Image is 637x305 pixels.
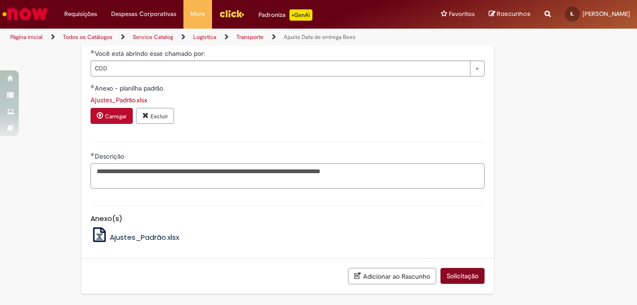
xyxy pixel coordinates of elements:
span: Obrigatório Preenchido [91,50,95,53]
span: Obrigatório Preenchido [91,152,95,156]
a: Ajuste Data de entrega Bees [284,33,356,41]
a: Logistica [193,33,216,41]
span: Obrigatório Preenchido [91,84,95,88]
button: Excluir anexo Ajustes_Padrão.xlsx [136,108,174,124]
span: Você está abrindo esse chamado por: [95,49,207,58]
button: Carregar anexo de Anexo - planilha padrão Required [91,108,133,124]
span: IL [570,11,574,17]
span: Favoritos [449,9,475,19]
small: Carregar [105,113,127,120]
button: Adicionar ao Rascunho [348,268,436,284]
span: Anexo - planilha padrão [95,84,165,92]
a: Todos os Catálogos [63,33,113,41]
a: Transporte [236,33,264,41]
a: Ajustes_Padrão.xlsx [91,232,180,242]
div: Padroniza [258,9,312,21]
a: Rascunhos [489,10,531,19]
h5: Anexo(s) [91,215,485,223]
a: Download de Ajustes_Padrão.xlsx [91,96,147,104]
span: [PERSON_NAME] [583,10,630,18]
span: Ajustes_Padrão.xlsx [110,232,179,242]
span: Rascunhos [497,9,531,18]
span: Despesas Corporativas [111,9,176,19]
a: Service Catalog [133,33,173,41]
span: Descrição [95,152,126,160]
ul: Trilhas de página [7,29,417,46]
p: +GenAi [289,9,312,21]
span: More [190,9,205,19]
img: click_logo_yellow_360x200.png [219,7,244,21]
button: Solicitação [440,268,485,284]
img: ServiceNow [1,5,49,23]
small: Excluir [151,113,168,120]
span: Requisições [64,9,97,19]
span: CDD [95,61,465,76]
a: Página inicial [10,33,43,41]
textarea: Descrição [91,163,485,189]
